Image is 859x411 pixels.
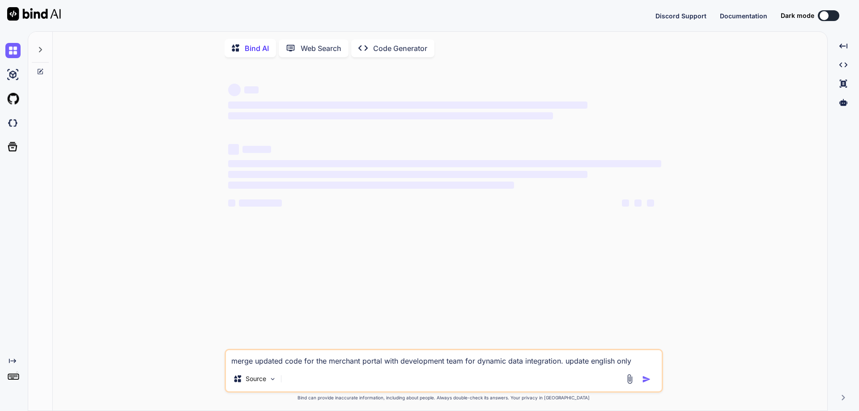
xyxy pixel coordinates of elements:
[720,11,767,21] button: Documentation
[634,199,642,207] span: ‌
[647,199,654,207] span: ‌
[5,91,21,106] img: githubLight
[7,7,61,21] img: Bind AI
[781,11,814,20] span: Dark mode
[239,199,282,207] span: ‌
[228,199,235,207] span: ‌
[269,375,276,383] img: Pick Models
[242,146,271,153] span: ‌
[228,102,587,109] span: ‌
[655,12,706,20] span: Discord Support
[228,84,241,96] span: ‌
[5,115,21,131] img: darkCloudIdeIcon
[5,67,21,82] img: ai-studio
[625,374,635,384] img: attachment
[228,144,239,155] span: ‌
[301,43,341,54] p: Web Search
[245,43,269,54] p: Bind AI
[720,12,767,20] span: Documentation
[5,43,21,58] img: chat
[373,43,427,54] p: Code Generator
[228,112,553,119] span: ‌
[655,11,706,21] button: Discord Support
[228,160,661,167] span: ‌
[225,394,663,401] p: Bind can provide inaccurate information, including about people. Always double-check its answers....
[246,374,266,383] p: Source
[228,171,587,178] span: ‌
[622,199,629,207] span: ‌
[642,375,651,384] img: icon
[226,350,662,366] textarea: merge updated code for the merchant portal with development team for dynamic data integration. up...
[228,182,514,189] span: ‌
[244,86,259,93] span: ‌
